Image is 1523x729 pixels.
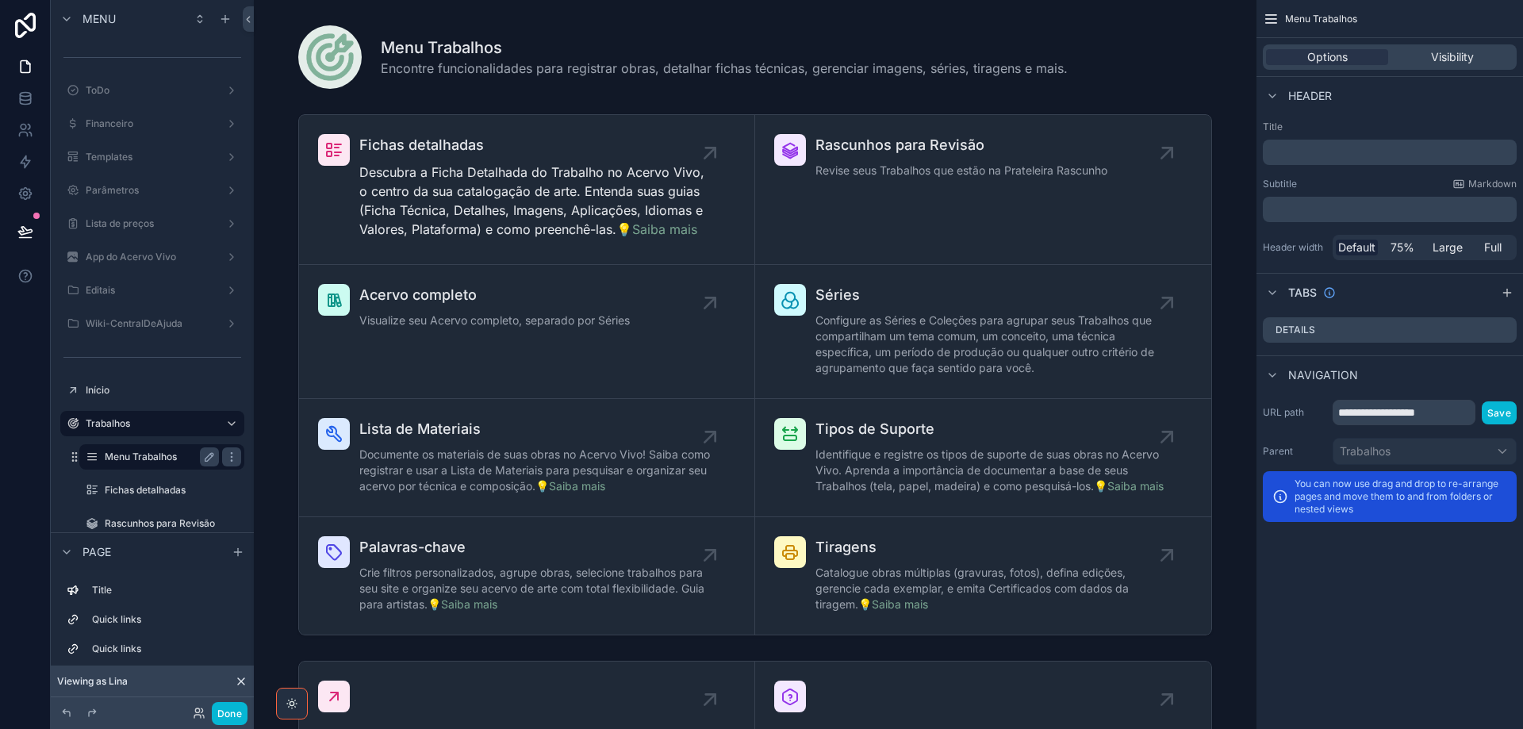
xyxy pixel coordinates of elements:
[212,702,247,725] button: Done
[86,151,219,163] label: Templates
[1482,401,1517,424] button: Save
[1307,49,1348,65] span: Options
[1285,13,1357,25] span: Menu Trabalhos
[86,251,219,263] label: App do Acervo Vivo
[105,451,213,463] label: Menu Trabalhos
[86,84,219,97] label: ToDo
[60,78,244,103] a: ToDo
[1340,443,1391,459] span: Trabalhos
[86,284,219,297] label: Editais
[1433,240,1463,255] span: Large
[60,144,244,170] a: Templates
[1338,240,1375,255] span: Default
[1263,121,1517,133] label: Title
[86,217,219,230] label: Lista de preços
[92,613,238,626] label: Quick links
[57,675,128,688] span: Viewing as Lina
[1333,438,1517,465] button: Trabalhos
[92,584,238,597] label: Title
[86,384,241,397] label: Início
[60,111,244,136] a: Financeiro
[105,517,241,530] label: Rascunhos para Revisão
[1431,49,1474,65] span: Visibility
[92,643,238,655] label: Quick links
[1263,178,1297,190] label: Subtitle
[60,278,244,303] a: Editais
[105,484,241,497] label: Fichas detalhadas
[1295,478,1507,516] p: You can now use drag and drop to re-arrange pages and move them to and from folders or nested views
[51,570,254,677] div: scrollable content
[1391,240,1414,255] span: 75%
[86,184,219,197] label: Parâmetros
[60,178,244,203] a: Parâmetros
[1263,445,1326,458] label: Parent
[60,378,244,403] a: Início
[79,478,244,503] a: Fichas detalhadas
[82,544,111,560] span: Page
[1484,240,1502,255] span: Full
[1276,324,1315,336] label: Details
[60,311,244,336] a: Wiki-CentralDeAjuda
[86,317,219,330] label: Wiki-CentralDeAjuda
[1263,406,1326,419] label: URL path
[60,244,244,270] a: App do Acervo Vivo
[86,117,219,130] label: Financeiro
[1288,367,1358,383] span: Navigation
[79,444,244,470] a: Menu Trabalhos
[60,211,244,236] a: Lista de preços
[1263,140,1517,165] div: scrollable content
[82,11,116,27] span: Menu
[1452,178,1517,190] a: Markdown
[1263,197,1517,222] div: scrollable content
[1468,178,1517,190] span: Markdown
[79,511,244,536] a: Rascunhos para Revisão
[1263,241,1326,254] label: Header width
[60,411,244,436] a: Trabalhos
[1288,285,1317,301] span: Tabs
[86,417,213,430] label: Trabalhos
[1288,88,1332,104] span: Header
